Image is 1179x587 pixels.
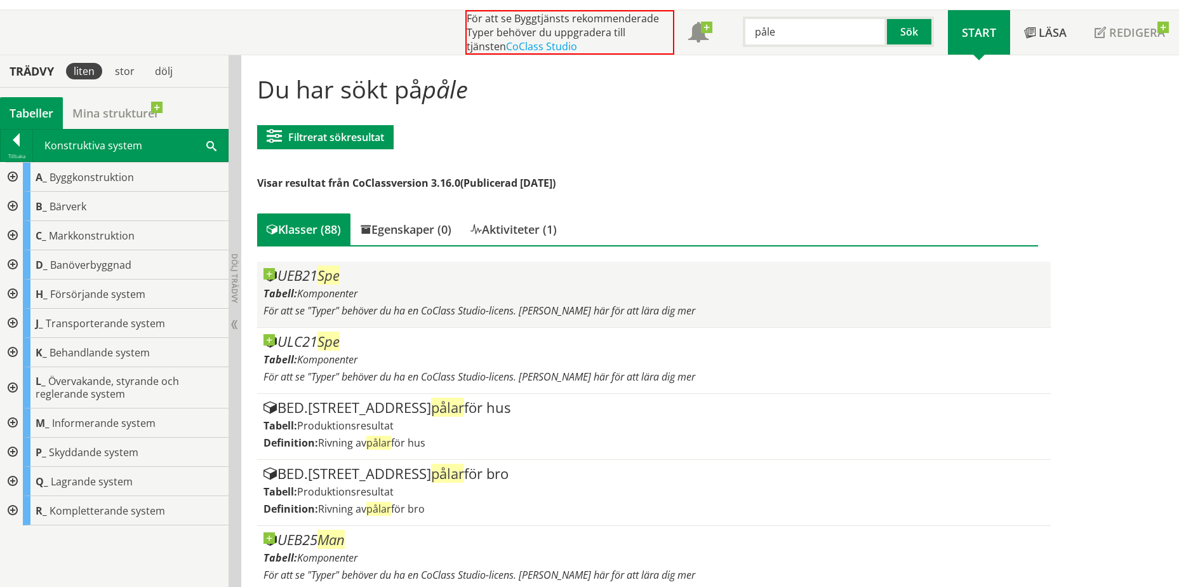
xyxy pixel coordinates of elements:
span: pålar [366,436,391,450]
a: Mina strukturer [63,97,169,129]
div: För att se Byggtjänsts rekommenderade Typer behöver du uppgradera till tjänsten [465,10,674,55]
span: Markkonstruktion [49,229,135,243]
span: H_ [36,287,48,301]
div: UEB21 [263,268,1044,283]
span: P_ [36,445,46,459]
span: Byggkonstruktion [50,170,134,184]
div: Konstruktiva system [33,130,228,161]
span: M_ [36,416,50,430]
div: dölj [147,63,180,79]
div: BED.[STREET_ADDRESS] för bro [263,466,1044,482]
span: Komponenter [297,287,357,300]
span: Rivning av för hus [318,436,425,450]
div: Klasser (88) [257,213,350,245]
span: R_ [36,504,47,518]
span: Försörjande system [50,287,145,301]
span: Notifikationer [688,24,709,44]
label: Definition: [263,502,318,516]
span: A_ [36,170,47,184]
span: Rivning av för bro [318,502,425,516]
span: Dölj trädvy [229,253,240,303]
div: Egenskaper (0) [350,213,461,245]
label: Tabell: [263,485,297,499]
span: pålar [366,502,391,516]
span: L_ [36,374,46,388]
article: Gå till informationssidan för CoClass Studio [257,328,1050,394]
span: Sök i tabellen [206,138,216,152]
span: pålar [431,464,464,483]
span: Transporterande system [46,316,165,330]
span: Produktionsresultat [297,419,394,433]
span: Behandlande system [50,346,150,360]
label: Tabell: [263,419,297,433]
label: Tabell: [263,287,297,300]
div: BED.[STREET_ADDRESS] för hus [263,400,1044,415]
span: Redigera [1109,25,1165,40]
div: UEB25 [263,532,1044,548]
span: Spe [317,266,340,285]
a: Läsa [1010,10,1081,55]
span: Informerande system [52,416,156,430]
span: Produktionsresultat [297,485,394,499]
div: liten [66,63,102,79]
span: Bärverk [50,199,86,213]
span: Kompletterande system [50,504,165,518]
span: Banöverbyggnad [50,258,131,272]
button: Filtrerat sökresultat [257,125,394,149]
h1: Du har sökt på [257,75,1037,103]
label: Tabell: [263,353,297,367]
span: Man [317,530,345,549]
article: Gå till informationssidan för CoClass Studio [257,262,1050,328]
span: pålar [431,398,464,417]
a: Redigera [1081,10,1179,55]
span: C_ [36,229,46,243]
a: CoClass Studio [506,39,577,53]
button: Sök [887,17,934,47]
span: D_ [36,258,48,272]
span: B_ [36,199,47,213]
label: Tabell: [263,551,297,565]
label: Definition: [263,436,318,450]
span: Visar resultat från CoClassversion 3.16.0 [257,176,460,190]
div: ULC21 [263,334,1044,349]
div: Trädvy [3,64,61,78]
span: Spe [317,332,340,351]
span: påle [422,72,468,105]
span: J_ [36,316,43,330]
span: För att se "Typer" behöver du ha en CoClass Studio-licens. [PERSON_NAME] här för att lära dig mer [263,304,695,318]
a: Start [948,10,1010,55]
span: Komponenter [297,353,357,367]
span: För att se "Typer" behöver du ha en CoClass Studio-licens. [PERSON_NAME] här för att lära dig mer [263,370,695,384]
span: Lagrande system [51,475,133,489]
span: Skyddande system [49,445,138,459]
div: stor [107,63,142,79]
span: (Publicerad [DATE]) [460,176,556,190]
span: Komponenter [297,551,357,565]
span: För att se "Typer" behöver du ha en CoClass Studio-licens. [PERSON_NAME] här för att lära dig mer [263,568,695,582]
span: Läsa [1039,25,1067,40]
div: Tillbaka [1,151,32,161]
input: Sök [743,17,887,47]
span: K_ [36,346,47,360]
div: Aktiviteter (1) [461,213,566,245]
span: Q_ [36,475,48,489]
span: Övervakande, styrande och reglerande system [36,374,179,401]
span: Start [962,25,996,40]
